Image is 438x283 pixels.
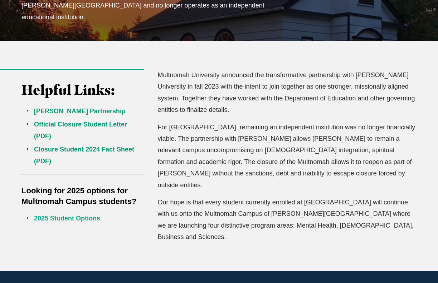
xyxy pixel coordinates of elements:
[34,108,126,115] a: [PERSON_NAME] Partnership
[34,146,134,164] a: Closure Student 2024 Fact Sheet (PDF)
[157,69,417,116] p: Multnomah University announced the transformative partnership with [PERSON_NAME] University in fa...
[21,185,144,207] h5: Looking for 2025 options for Multnomah Campus students?
[21,82,144,98] h3: Helpful Links:
[157,197,417,243] p: Our hope is that every student currently enrolled at [GEOGRAPHIC_DATA] will continue with us onto...
[157,121,417,191] p: For [GEOGRAPHIC_DATA], remaining an independent institution was no longer financially viable. The...
[34,121,127,139] a: Official Closure Student Letter (PDF)
[34,215,100,222] a: 2025 Student Options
